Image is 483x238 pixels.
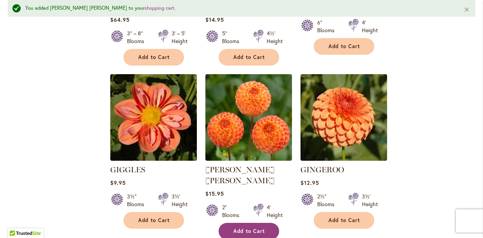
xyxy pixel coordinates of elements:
[267,203,283,219] div: 4' Height
[144,5,174,11] a: shopping cart
[301,155,387,162] a: GINGEROO
[127,30,149,45] div: 3" – 8" Blooms
[328,217,360,224] span: Add to Cart
[222,203,244,219] div: 2" Blooms
[317,19,339,34] div: 6" Blooms
[110,74,197,161] img: GIGGLES
[138,54,170,61] span: Add to Cart
[123,212,184,229] button: Add to Cart
[301,74,387,161] img: GINGEROO
[123,49,184,66] button: Add to Cart
[205,165,275,185] a: [PERSON_NAME] [PERSON_NAME]
[110,179,126,186] span: $9.95
[110,155,197,162] a: GIGGLES
[362,19,378,34] div: 4' Height
[233,54,265,61] span: Add to Cart
[328,43,360,50] span: Add to Cart
[314,38,374,55] button: Add to Cart
[205,74,292,161] img: GINGER WILLO
[25,5,452,12] div: You added [PERSON_NAME] [PERSON_NAME] to your .
[233,228,265,235] span: Add to Cart
[205,155,292,162] a: GINGER WILLO
[219,49,279,66] button: Add to Cart
[222,30,244,45] div: 5" Blooms
[205,190,224,197] span: $15.95
[110,165,145,174] a: GIGGLES
[314,212,374,229] button: Add to Cart
[110,16,130,23] span: $64.95
[267,30,283,45] div: 4½' Height
[127,193,149,208] div: 3½" Blooms
[172,30,188,45] div: 3' – 5' Height
[6,210,28,232] iframe: Launch Accessibility Center
[301,179,319,186] span: $12.95
[301,165,344,174] a: GINGEROO
[317,193,339,208] div: 2½" Blooms
[138,217,170,224] span: Add to Cart
[362,193,378,208] div: 3½' Height
[205,16,224,23] span: $14.95
[172,193,188,208] div: 3½' Height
